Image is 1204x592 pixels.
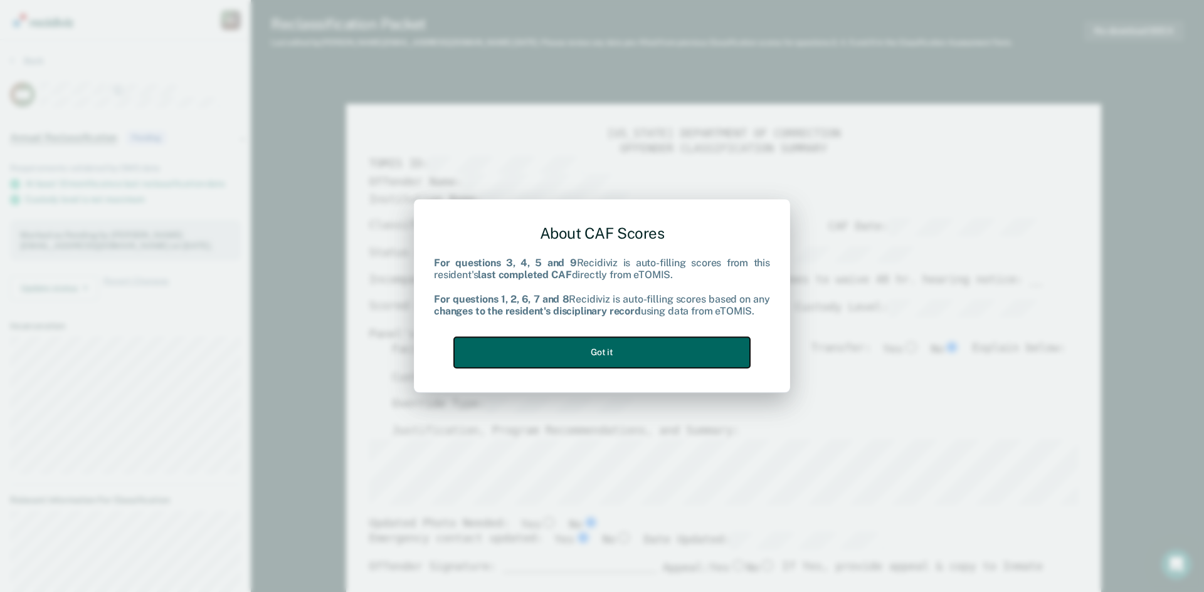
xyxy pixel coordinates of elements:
b: For questions 1, 2, 6, 7 and 8 [434,293,569,305]
b: For questions 3, 4, 5 and 9 [434,257,577,269]
button: Got it [454,337,750,368]
b: changes to the resident's disciplinary record [434,305,641,317]
div: About CAF Scores [434,214,770,252]
div: Recidiviz is auto-filling scores from this resident's directly from eTOMIS. Recidiviz is auto-fil... [434,257,770,318]
b: last completed CAF [478,269,571,281]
